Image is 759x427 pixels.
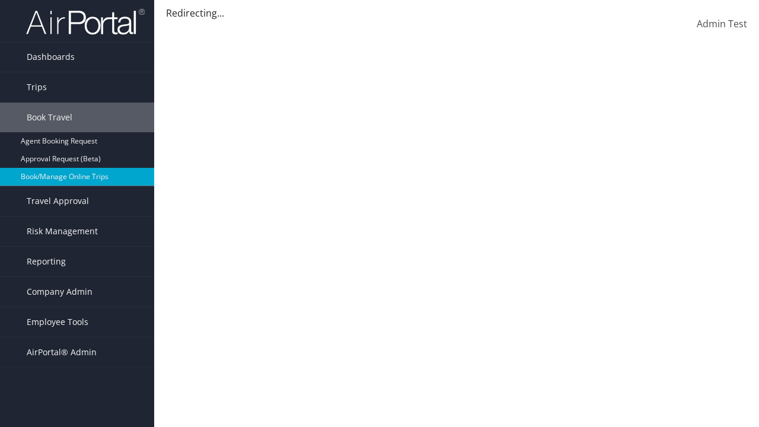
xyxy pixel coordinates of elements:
span: Admin Test [697,17,747,30]
span: Trips [27,72,47,102]
span: AirPortal® Admin [27,337,97,367]
span: Reporting [27,247,66,276]
img: airportal-logo.png [26,8,145,36]
span: Company Admin [27,277,93,307]
span: Risk Management [27,216,98,246]
span: Travel Approval [27,186,89,216]
span: Employee Tools [27,307,88,337]
div: Redirecting... [166,6,747,20]
a: Admin Test [697,6,747,43]
span: Book Travel [27,103,72,132]
span: Dashboards [27,42,75,72]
